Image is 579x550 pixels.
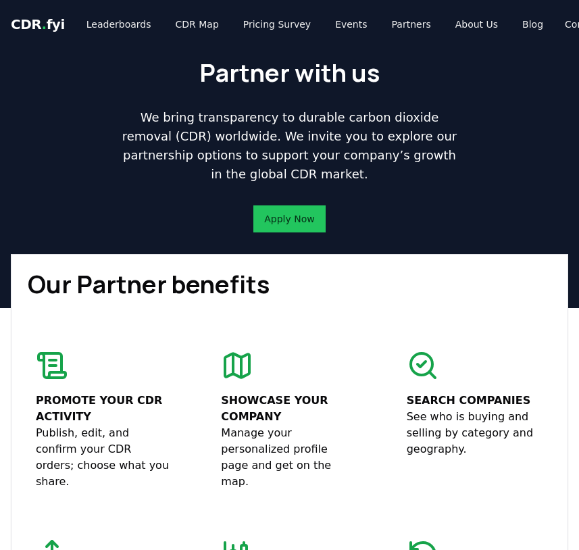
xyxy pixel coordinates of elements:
span: . [42,16,47,32]
a: CDR Map [165,12,230,36]
p: See who is buying and selling by category and geography. [407,409,543,457]
p: Publish, edit, and confirm your CDR orders; choose what you share. [36,425,172,490]
a: Pricing Survey [232,12,322,36]
a: Leaderboards [76,12,162,36]
p: Search companies [407,393,543,409]
button: Apply Now [253,205,325,232]
p: Showcase your company [221,393,357,425]
h1: Our Partner benefits [28,271,551,298]
a: About Us [445,12,509,36]
span: CDR fyi [11,16,65,32]
a: Apply Now [264,212,314,226]
nav: Main [76,12,554,36]
p: Promote your CDR activity [36,393,172,425]
p: Manage your personalized profile page and get on the map. [221,425,357,490]
a: Events [324,12,378,36]
h1: Partner with us [199,59,380,86]
a: Partners [381,12,442,36]
a: CDR.fyi [11,15,65,34]
p: We bring transparency to durable carbon dioxide removal (CDR) worldwide. We invite you to explore... [117,108,463,184]
a: Blog [511,12,554,36]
